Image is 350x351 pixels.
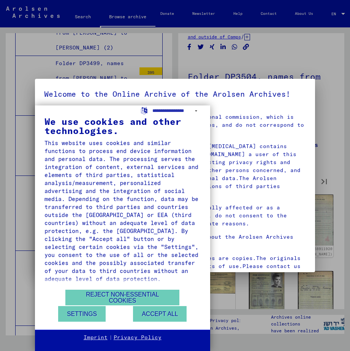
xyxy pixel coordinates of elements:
[44,117,201,135] div: We use cookies and other technologies.
[133,306,187,322] button: Accept all
[114,334,162,341] a: Privacy Policy
[58,306,106,322] button: Settings
[65,290,179,305] button: Reject non-essential cookies
[84,334,108,341] a: Imprint
[44,139,201,283] div: This website uses cookies and similar functions to process end device information and personal da...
